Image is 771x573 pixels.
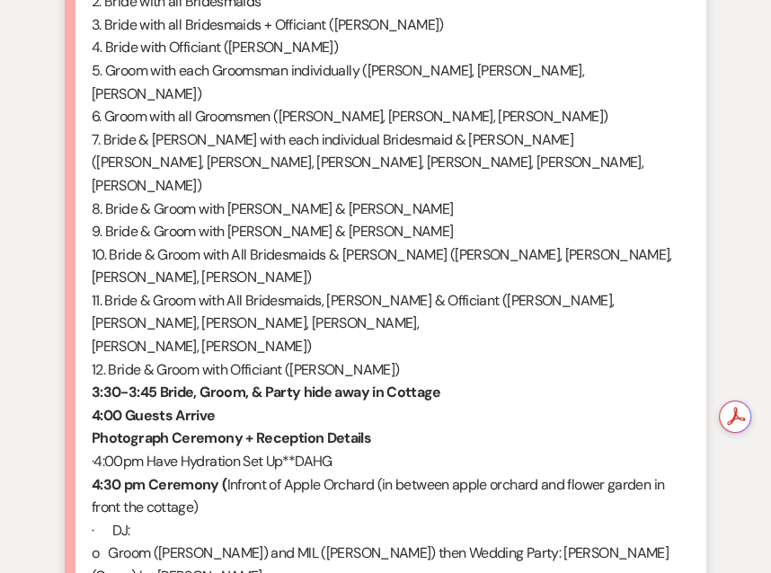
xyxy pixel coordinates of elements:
[7,7,376,23] div: Home
[92,360,399,379] span: 12. Bride & Groom with Officiant ([PERSON_NAME])
[92,406,215,425] strong: 4:00 Guests Arrive
[92,38,338,57] span: 4. Bride with Officiant ([PERSON_NAME])
[92,61,584,103] span: 5. Groom with each Groomsman individually ([PERSON_NAME], [PERSON_NAME], [PERSON_NAME])
[92,176,201,195] span: [PERSON_NAME])
[92,291,614,333] span: 11. Bride & Groom with All Bridesmaids, [PERSON_NAME] & Officiant ([PERSON_NAME], [PERSON_NAME], ...
[92,428,371,447] strong: Photograph Ceremony + Reception Details
[92,475,226,494] strong: 4:30 pm Ceremony (
[7,58,764,75] div: Sort New > Old
[92,383,441,401] strong: 3:30-3:45 Bride, Groom, & Party hide away in Cottage
[92,107,607,126] span: 6. Groom with all Groomsmen ([PERSON_NAME], [PERSON_NAME], [PERSON_NAME])
[92,519,679,542] p: · DJ:
[92,245,672,287] span: 10. Bride & Groom with All Bridesmaids & [PERSON_NAME] ([PERSON_NAME], [PERSON_NAME], [PERSON_NAM...
[93,452,332,471] span: 4:00pm Have Hydration Set Up**DAHG
[92,199,453,218] span: 8. Bride & Groom with [PERSON_NAME] & [PERSON_NAME]
[92,15,444,34] span: 3. Bride with all Bridesmaids + Officiant ([PERSON_NAME])
[7,23,166,42] input: Search outlines
[7,107,764,123] div: Options
[92,452,93,471] span: ·
[92,222,453,241] span: 9. Bride & Groom with [PERSON_NAME] & [PERSON_NAME]
[92,130,643,172] span: 7. Bride & [PERSON_NAME] with each individual Bridesmaid & [PERSON_NAME] ([PERSON_NAME], [PERSON_...
[226,475,280,494] span: Infront of
[7,123,764,139] div: Sign out
[92,475,664,517] span: Apple Orchard (in between apple orchard and flower garden in front the cottage)
[7,75,764,91] div: Move To ...
[7,42,764,58] div: Sort A > Z
[92,337,311,356] span: [PERSON_NAME], [PERSON_NAME])
[7,91,764,107] div: Delete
